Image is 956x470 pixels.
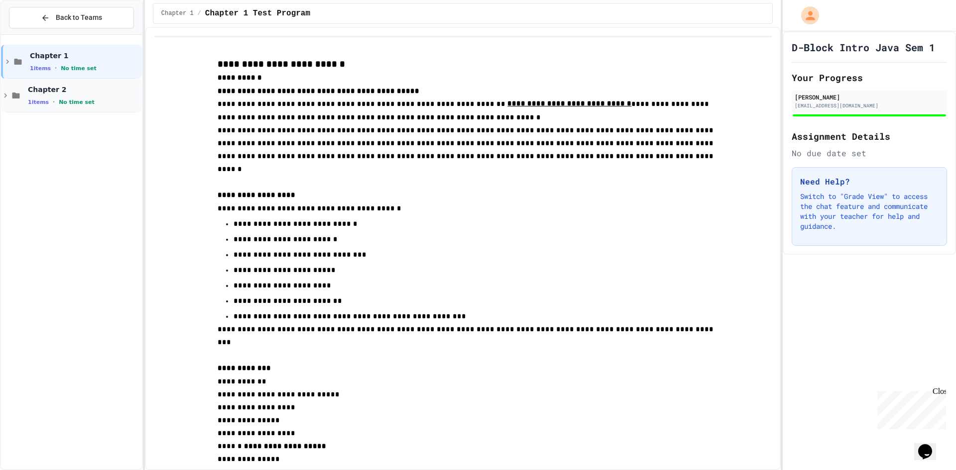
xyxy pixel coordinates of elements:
[30,51,140,60] span: Chapter 1
[30,65,51,72] span: 1 items
[792,71,947,85] h2: Your Progress
[59,99,95,105] span: No time set
[795,102,944,109] div: [EMAIL_ADDRESS][DOMAIN_NAME]
[28,85,140,94] span: Chapter 2
[873,387,946,429] iframe: chat widget
[4,4,69,63] div: Chat with us now!Close
[55,64,57,72] span: •
[28,99,49,105] span: 1 items
[800,176,939,188] h3: Need Help?
[791,4,822,27] div: My Account
[198,9,201,17] span: /
[56,12,102,23] span: Back to Teams
[61,65,97,72] span: No time set
[795,93,944,101] div: [PERSON_NAME]
[792,40,935,54] h1: D-Block Intro Java Sem 1
[914,430,946,460] iframe: chat widget
[792,147,947,159] div: No due date set
[161,9,194,17] span: Chapter 1
[205,7,310,19] span: Chapter 1 Test Program
[800,191,939,231] p: Switch to "Grade View" to access the chat feature and communicate with your teacher for help and ...
[9,7,134,28] button: Back to Teams
[53,98,55,106] span: •
[792,129,947,143] h2: Assignment Details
